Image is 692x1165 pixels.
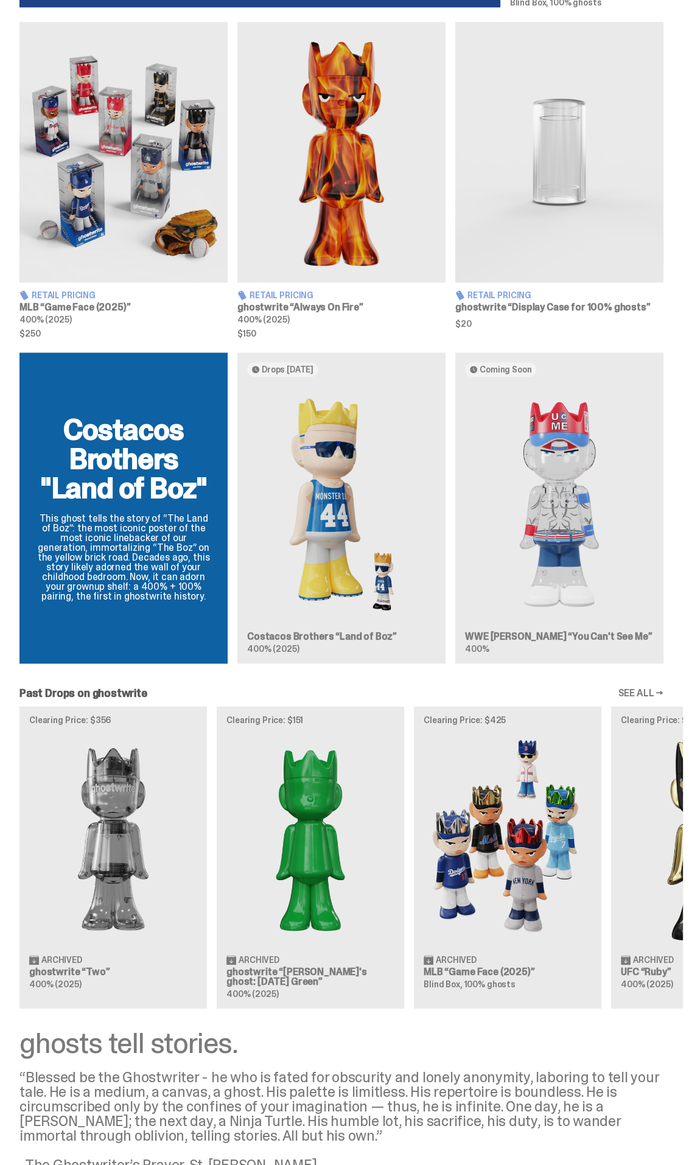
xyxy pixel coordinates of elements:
[633,956,674,964] span: Archived
[464,979,515,990] span: 100% ghosts
[414,706,601,1008] a: Clearing Price: $425 Game Face (2025) Archived
[29,734,197,944] img: Two
[237,303,446,312] h3: ghostwrite “Always On Fire”
[19,1028,663,1057] div: ghosts tell stories.
[19,22,228,338] a: Game Face (2025) Retail Pricing
[262,365,313,374] span: Drops [DATE]
[237,22,446,338] a: Always On Fire Retail Pricing
[226,988,278,999] span: 400% (2025)
[41,956,82,964] span: Archived
[455,303,663,312] h3: ghostwrite “Display Case for 100% ghosts”
[424,967,592,977] h3: MLB “Game Face (2025)”
[237,329,446,338] span: $150
[247,387,436,623] img: Land of Boz
[19,303,228,312] h3: MLB “Game Face (2025)”
[424,979,463,990] span: Blind Box,
[247,632,436,642] h3: Costacos Brothers “Land of Boz”
[19,22,228,282] img: Game Face (2025)
[465,387,654,623] img: You Can't See Me
[455,22,663,338] a: Display Case for 100% ghosts Retail Pricing
[29,979,81,990] span: 400% (2025)
[424,716,592,724] p: Clearing Price: $425
[19,706,207,1008] a: Clearing Price: $356 Two Archived
[29,967,197,977] h3: ghostwrite “Two”
[239,956,279,964] span: Archived
[455,22,663,282] img: Display Case for 100% ghosts
[467,291,531,299] span: Retail Pricing
[217,706,404,1008] a: Clearing Price: $151 Schrödinger's ghost: Sunday Green Archived
[19,688,147,699] h2: Past Drops on ghostwrite
[250,291,313,299] span: Retail Pricing
[226,967,394,987] h3: ghostwrite “[PERSON_NAME]'s ghost: [DATE] Green”
[34,415,213,503] h2: Costacos Brothers "Land of Boz"
[465,643,489,654] span: 400%
[436,956,477,964] span: Archived
[237,22,446,282] img: Always On Fire
[34,514,213,601] p: This ghost tells the story of “The Land of Boz”: the most iconic poster of the most iconic lineba...
[247,643,299,654] span: 400% (2025)
[424,734,592,944] img: Game Face (2025)
[465,632,654,642] h3: WWE [PERSON_NAME] “You Can't See Me”
[618,688,663,698] a: SEE ALL →
[19,314,71,325] span: 400% (2025)
[480,365,531,374] span: Coming Soon
[226,734,394,944] img: Schrödinger's ghost: Sunday Green
[237,314,289,325] span: 400% (2025)
[455,320,663,328] span: $20
[29,716,197,724] p: Clearing Price: $356
[32,291,96,299] span: Retail Pricing
[621,979,673,990] span: 400% (2025)
[226,716,394,724] p: Clearing Price: $151
[19,329,228,338] span: $250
